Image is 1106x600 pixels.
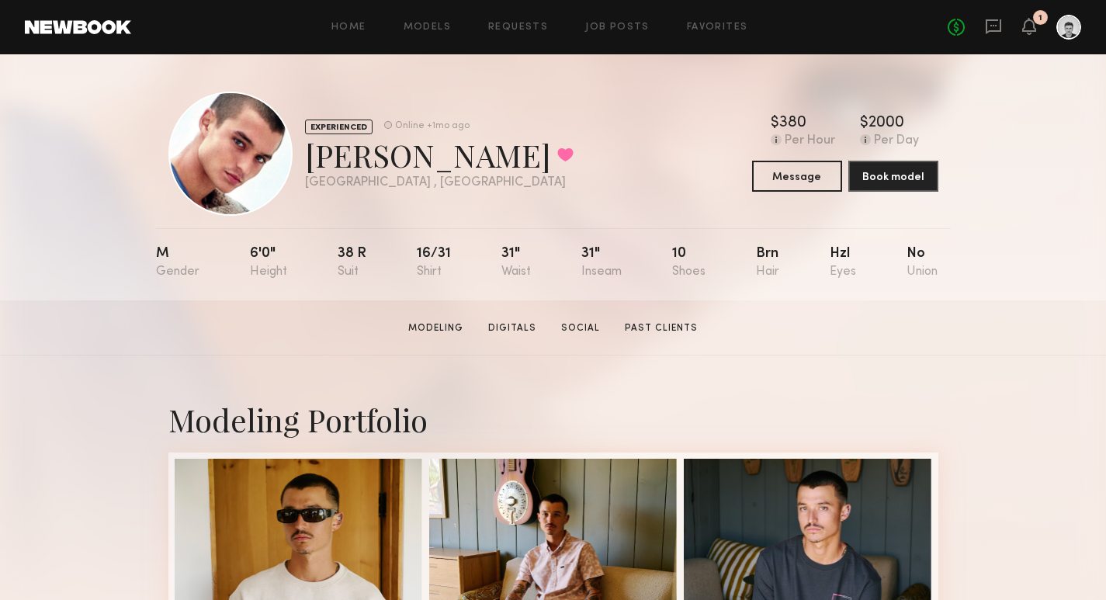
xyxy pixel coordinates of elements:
[1038,14,1042,23] div: 1
[417,247,451,279] div: 16/31
[752,161,842,192] button: Message
[874,134,919,148] div: Per Day
[305,134,574,175] div: [PERSON_NAME]
[771,116,779,131] div: $
[779,116,806,131] div: 380
[305,176,574,189] div: [GEOGRAPHIC_DATA] , [GEOGRAPHIC_DATA]
[687,23,748,33] a: Favorites
[619,321,704,335] a: Past Clients
[848,161,938,192] button: Book model
[672,247,706,279] div: 10
[250,247,287,279] div: 6'0"
[395,121,470,131] div: Online +1mo ago
[168,399,938,440] div: Modeling Portfolio
[785,134,835,148] div: Per Hour
[501,247,531,279] div: 31"
[156,247,199,279] div: M
[488,23,548,33] a: Requests
[869,116,904,131] div: 2000
[555,321,606,335] a: Social
[482,321,543,335] a: Digitals
[338,247,366,279] div: 38 r
[907,247,938,279] div: No
[830,247,856,279] div: Hzl
[305,120,373,134] div: EXPERIENCED
[404,23,451,33] a: Models
[585,23,650,33] a: Job Posts
[402,321,470,335] a: Modeling
[756,247,779,279] div: Brn
[581,247,622,279] div: 31"
[860,116,869,131] div: $
[331,23,366,33] a: Home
